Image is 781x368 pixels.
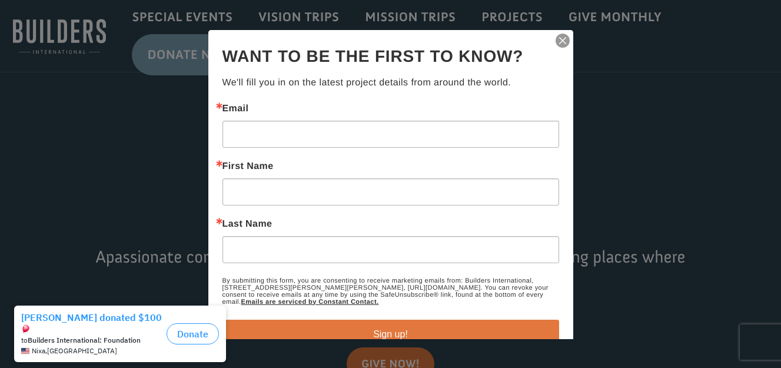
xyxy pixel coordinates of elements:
[21,12,162,35] div: [PERSON_NAME] donated $100
[28,36,141,45] strong: Builders International: Foundation
[222,277,559,305] p: By submitting this form, you are consenting to receive marketing emails from: Builders Internatio...
[21,37,162,45] div: to
[32,47,117,55] span: Nixa , [GEOGRAPHIC_DATA]
[21,47,29,55] img: US.png
[167,24,219,45] button: Donate
[222,161,559,171] label: First Name
[222,44,559,68] h2: Want to be the first to know?
[222,319,559,349] button: Sign up!
[222,219,559,228] label: Last Name
[241,298,378,305] a: Emails are serviced by Constant Contact.
[222,104,559,113] label: Email
[554,32,571,48] img: ctct-close-x.svg
[222,75,559,89] p: We'll fill you in on the latest project details from around the world.
[21,25,31,34] img: emoji balloon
